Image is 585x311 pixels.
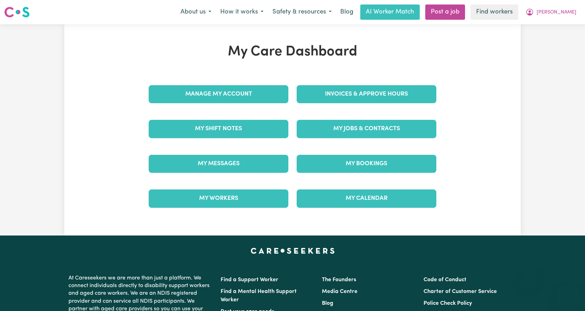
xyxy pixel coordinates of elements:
h1: My Care Dashboard [145,44,440,60]
a: Post a job [425,5,465,20]
a: Careseekers home page [251,248,335,254]
a: Blog [322,301,333,306]
a: My Shift Notes [149,120,288,138]
iframe: Close message [521,267,535,281]
a: AI Worker Match [360,5,420,20]
button: About us [176,5,216,19]
img: Careseekers logo [4,6,30,18]
a: Charter of Customer Service [424,289,497,294]
span: [PERSON_NAME] [537,9,576,16]
a: Manage My Account [149,85,288,103]
a: The Founders [322,277,356,283]
button: Safety & resources [268,5,336,19]
a: Police Check Policy [424,301,472,306]
a: Invoices & Approve Hours [297,85,436,103]
a: My Jobs & Contracts [297,120,436,138]
a: Find a Mental Health Support Worker [221,289,297,303]
a: Careseekers logo [4,4,30,20]
button: How it works [216,5,268,19]
a: My Calendar [297,189,436,207]
iframe: Button to launch messaging window [557,283,579,305]
a: My Messages [149,155,288,173]
a: Find workers [471,5,518,20]
a: My Bookings [297,155,436,173]
a: Media Centre [322,289,357,294]
a: Find a Support Worker [221,277,278,283]
button: My Account [521,5,581,19]
a: Code of Conduct [424,277,466,283]
a: Blog [336,5,357,20]
a: My Workers [149,189,288,207]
